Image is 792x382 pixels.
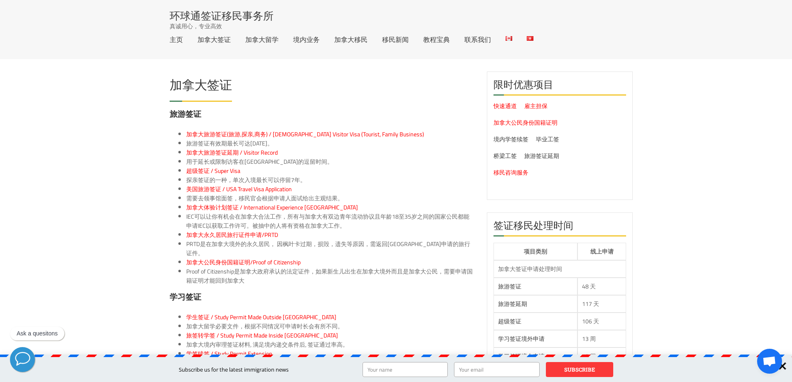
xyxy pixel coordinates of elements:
h2: 签证移民处理时间 [493,219,627,237]
div: 加拿大签证申请处理时间 [498,265,622,273]
a: 加拿大公民身份国籍证明/Proof of Citizenship [186,257,301,268]
a: 超级签证 [498,316,521,327]
li: 加拿大留学必要文件，根据不同情况可申请时长会有所不同。 [186,322,474,331]
a: 境内业务 [293,36,320,43]
a: 加拿大签证 [197,36,231,43]
a: 旅游签证延期 [524,150,559,161]
input: Your name [363,362,448,377]
a: 美国旅游签证 / USA Travel Visa Application [186,184,292,195]
a: 旅游签延期 [498,298,527,309]
li: 用于延长或限制访客在[GEOGRAPHIC_DATA]的逗留时间。 [186,157,474,166]
td: 13 周 [577,330,627,347]
a: 学签续签 / Study Permit Extension [186,348,272,359]
a: 联系我们 [464,36,491,43]
li: 探亲签证的一种，单次入境最长可以停留7年。 [186,175,474,185]
a: 加拿大公民身份国籍证明 [493,117,558,128]
td: 117 天 [577,295,627,313]
a: 毕业工签 [536,134,559,145]
span: Subscribe us for the latest immigration news [179,366,289,373]
strong: SUBSCRIBE [564,366,595,373]
a: 学习签证境外申请 [498,333,545,344]
th: 线上申请 [577,243,627,260]
a: 旅游签证 [498,281,521,292]
a: 加拿大旅游签证延期 / Visitor Record [186,147,278,158]
a: 加拿大体验计划签证 / International Experience [GEOGRAPHIC_DATA] [186,202,358,213]
h2: 加拿大签证 [170,79,232,96]
li: 需要去领事馆面签，移民官会根据申请人面试给出主观结果。 [186,194,474,203]
td: 17 周 [577,347,627,365]
a: 加拿大永久居民旅行证件申请/PRTD [186,229,278,240]
div: Open chat [757,349,782,374]
li: PRTD是在加拿大境外的永久居民， 因枫叶卡过期，损毁，遗失等原因，需返回[GEOGRAPHIC_DATA]申请的旅行证件。 [186,239,474,258]
a: 主页 [170,36,183,43]
strong: 学习签证 [170,289,201,304]
a: 学习签证境内申请 [498,351,545,362]
li: 加拿大境内审理签证材料, 满足境内递交条件后, 签证通过率高。 [186,340,474,349]
td: 106 天 [577,313,627,330]
li: IEC可以让你有机会在加拿大合法工作，所有与加拿大有双边青年流动协议且年龄18至35岁之间的国家公民都能申请IEC以获取工作许可。被抽中的人将有资格在加拿大工作。 [186,212,474,230]
a: 移民咨询服务 [493,167,528,178]
a: 加拿大移民 [334,36,368,43]
li: Proof of Citizenship是加拿大政府承认的法定证件，如果新生儿出生在加拿大境外而且是加拿大公民，需要申请国籍证明才能回到加拿大 [186,267,474,285]
a: 快速通道 [493,101,517,111]
span: 真诚用心，专业高效 [170,22,222,30]
a: 教程宝典 [423,36,450,43]
a: 学生签证 / Study Permit Made Outside [GEOGRAPHIC_DATA] [186,312,336,323]
a: 加拿大旅游签证(旅游,探亲,商务) / [DEMOGRAPHIC_DATA] Visitor Visa (Tourist, Family Business) [186,129,424,140]
input: Your email [454,362,540,377]
a: 旅签转学签 / Study Permit Made Inside [GEOGRAPHIC_DATA] [186,330,338,341]
img: 繁体 [527,36,533,41]
th: 项目类别 [493,243,577,260]
a: 环球通签证移民事务所 [170,10,274,21]
strong: 旅游签证 [170,106,201,121]
a: 桥梁工签 [493,150,517,161]
h2: 限时优惠项目 [493,78,627,96]
a: 雇主担保 [524,101,548,111]
li: 旅游签证有效期最长可达[DATE]。 [186,139,474,148]
img: EN [506,36,512,41]
a: 加拿大留学 [245,36,279,43]
a: 移民新闻 [382,36,409,43]
a: 超级签证 / Super Visa [186,165,240,176]
a: 境内学签续签 [493,134,528,145]
p: Ask a quesitons [17,330,58,337]
td: 48 天 [577,278,627,295]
